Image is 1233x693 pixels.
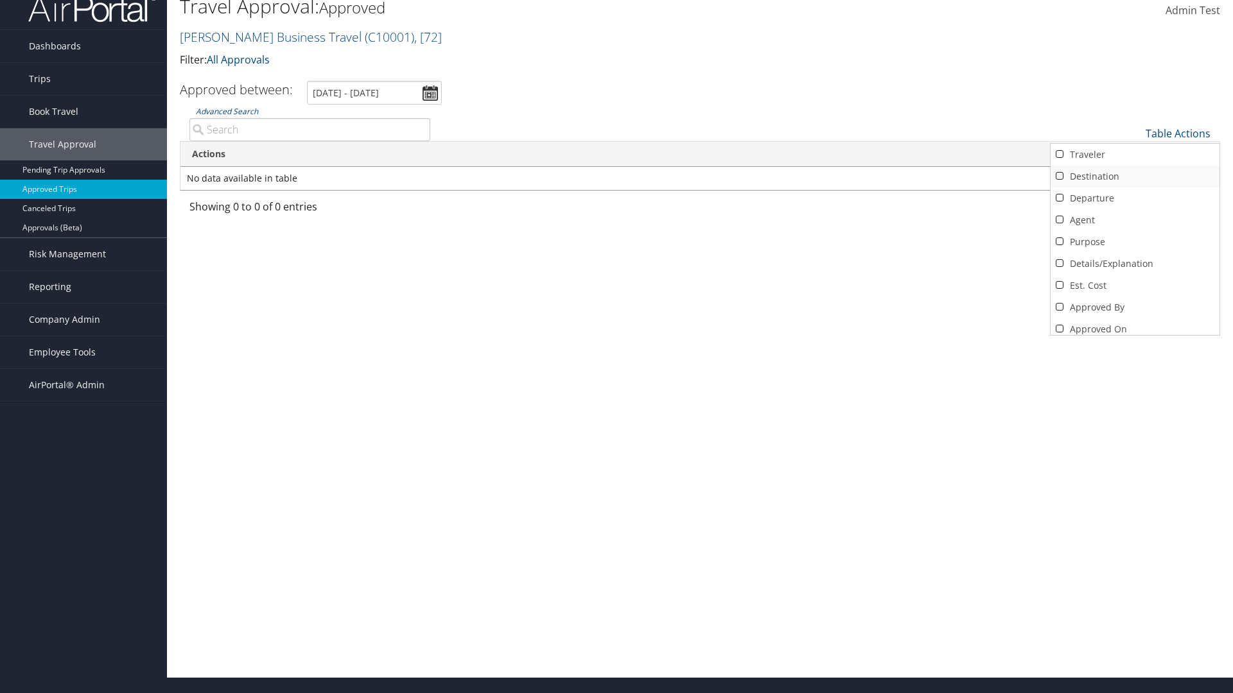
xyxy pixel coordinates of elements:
[29,336,96,368] span: Employee Tools
[29,271,71,303] span: Reporting
[1051,296,1220,318] a: Approved By
[1051,187,1220,209] a: Departure
[1051,144,1220,166] a: Traveler
[1051,231,1220,253] a: Purpose
[1051,275,1220,296] a: Est. Cost
[29,96,78,128] span: Book Travel
[29,30,81,62] span: Dashboards
[1051,166,1220,187] a: Destination
[1051,253,1220,275] a: Details/Explanation
[29,369,105,401] span: AirPortal® Admin
[29,63,51,95] span: Trips
[29,304,100,336] span: Company Admin
[29,128,96,160] span: Travel Approval
[1051,318,1220,340] a: Approved On
[1051,209,1220,231] a: Agent
[29,238,106,270] span: Risk Management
